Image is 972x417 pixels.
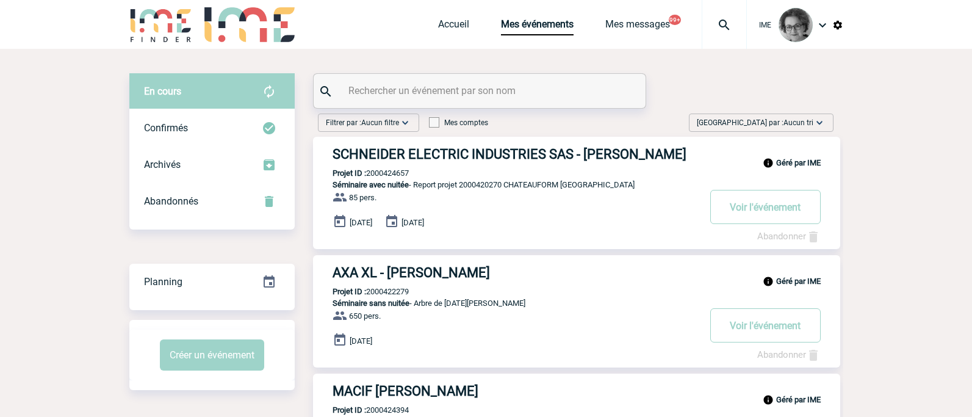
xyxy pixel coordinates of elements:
span: [GEOGRAPHIC_DATA] par : [697,117,813,129]
img: info_black_24dp.svg [763,276,774,287]
b: Géré par IME [776,395,821,404]
span: [DATE] [401,218,424,227]
img: IME-Finder [129,7,193,42]
img: info_black_24dp.svg [763,394,774,405]
span: Confirmés [144,122,188,134]
b: Projet ID : [333,169,366,178]
input: Rechercher un événement par son nom [345,82,617,100]
div: Retrouvez ici tous vos événements annulés [129,183,295,220]
p: 2000424657 [313,169,409,178]
span: Séminaire avec nuitée [333,180,409,189]
div: Retrouvez ici tous vos évènements avant confirmation [129,73,295,110]
span: 650 pers. [349,311,381,321]
span: En cours [144,85,181,97]
img: info_black_24dp.svg [763,158,774,169]
span: Archivés [144,159,181,170]
img: baseline_expand_more_white_24dp-b.png [399,117,411,129]
p: - Arbre de [DATE][PERSON_NAME] [313,299,699,308]
span: Planning [144,276,182,288]
img: baseline_expand_more_white_24dp-b.png [813,117,826,129]
a: SCHNEIDER ELECTRIC INDUSTRIES SAS - [PERSON_NAME] [313,147,840,162]
p: 2000424394 [313,405,409,415]
button: Voir l'événement [710,190,821,224]
p: - Report projet 2000420270 CHATEAUFORM [GEOGRAPHIC_DATA] [313,180,699,189]
span: [DATE] [350,336,372,346]
span: [DATE] [350,218,372,227]
a: Abandonner [757,231,821,242]
p: 2000422279 [313,287,409,296]
a: Accueil [438,18,469,35]
span: 85 pers. [349,193,376,202]
img: 101028-0.jpg [779,8,813,42]
h3: AXA XL - [PERSON_NAME] [333,265,699,280]
button: Voir l'événement [710,308,821,343]
span: Aucun tri [783,118,813,127]
button: Créer un événement [160,339,264,371]
span: Aucun filtre [361,118,399,127]
h3: MACIF [PERSON_NAME] [333,383,699,399]
span: Séminaire sans nuitée [333,299,409,308]
a: Mes événements [501,18,574,35]
b: Géré par IME [776,158,821,167]
a: MACIF [PERSON_NAME] [313,383,840,399]
span: Filtrer par : [326,117,399,129]
a: Abandonner [757,349,821,360]
a: Planning [129,263,295,299]
span: IME [759,21,771,29]
span: Abandonnés [144,195,198,207]
label: Mes comptes [429,118,488,127]
b: Géré par IME [776,277,821,286]
div: Retrouvez ici tous les événements que vous avez décidé d'archiver [129,147,295,183]
a: AXA XL - [PERSON_NAME] [313,265,840,280]
b: Projet ID : [333,287,366,296]
a: Mes messages [605,18,670,35]
h3: SCHNEIDER ELECTRIC INDUSTRIES SAS - [PERSON_NAME] [333,147,699,162]
div: Retrouvez ici tous vos événements organisés par date et état d'avancement [129,264,295,300]
b: Projet ID : [333,405,366,415]
button: 99+ [669,15,681,25]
